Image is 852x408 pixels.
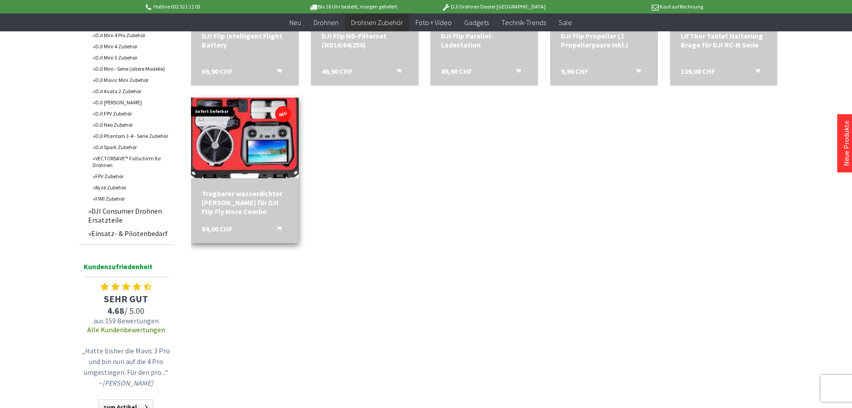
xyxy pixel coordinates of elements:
span: 49,90 CHF [322,67,352,76]
a: DJI Mavic Mini Zubehör [88,74,173,86]
a: VECTORSAVE™ Fallschirm für Drohnen [88,153,173,171]
button: In den Warenkorb [386,67,407,78]
div: DJI Flip ND-Filterset (ND16/64/256) [322,31,408,49]
p: Hotline 032 511 11 03 [144,1,284,12]
a: Foto + Video [409,13,458,32]
span: Kundenzufriedenheit [84,261,169,277]
span: Drohnen [314,18,339,27]
a: DJI Consumer Drohnen Ersatzteile [84,204,173,227]
p: Bis 16 Uhr bestellt, morgen geliefert. [284,1,424,12]
div: DJI Flip Propeller (2 Propellerpaare inkl.) [561,31,647,49]
a: Einsatz- & Pilotenbedarf [84,227,173,240]
span: Gadgets [464,18,489,27]
div: Tragbarer wasserdichter [PERSON_NAME] für DJI Flip Fly More Combo [202,189,288,216]
a: DJI Spark Zubehör [88,142,173,153]
a: Neue Produkte [842,120,851,166]
a: Neu [283,13,307,32]
span: 4.68 [107,305,124,316]
a: FIMI Zubehör [88,193,173,204]
a: Drohnen [307,13,345,32]
a: DJI Phantom 1-4 - Serie Zubehör [88,130,173,142]
a: Gadgets [458,13,495,32]
p: „Hatte bisher die Mavic 3 Pro und bin nun auf die 4 Pro umgestiegen. Für den pro...“ – [81,345,171,388]
a: LifThor Tablet Halterung Brage für DJI RC-N Serie 139,00 CHF In den Warenkorb [681,31,767,49]
span: 84,00 CHF [202,224,233,233]
span: 139,00 CHF [681,67,715,76]
a: DJI FPV Zubehör [88,108,173,119]
div: DJI Flip Parallel-Ladestation [441,31,527,49]
span: Technik-Trends [501,18,546,27]
a: DJI Mini 4 Pro Zubehör [88,30,173,41]
span: 49,90 CHF [441,67,472,76]
a: Technik-Trends [495,13,552,32]
span: SEHR GUT [79,292,173,305]
span: 9,90 CHF [561,67,588,76]
p: Kauf auf Rechnung [564,1,703,12]
button: In den Warenkorb [505,67,526,78]
img: Tragbarer wasserdichter Hartschalenkoffer für DJI Flip Fly More Combo [188,82,302,194]
div: LifThor Tablet Halterung Brage für DJI RC-N Serie [681,31,767,49]
em: [PERSON_NAME] [102,378,153,387]
a: Alle Kundenbewertungen [87,325,165,334]
button: In den Warenkorb [625,67,646,78]
span: Drohnen Zubehör [351,18,403,27]
button: In den Warenkorb [266,224,287,236]
a: DJI Flip Parallel-Ladestation 49,90 CHF In den Warenkorb [441,31,527,49]
a: FPV Zubehör [88,171,173,182]
a: DJI Mini 3 Zubehör [88,52,173,63]
a: DJI [PERSON_NAME] [88,97,173,108]
div: DJI Flip Intelligent Flight Battery [202,31,288,49]
a: Sale [552,13,578,32]
span: / 5.00 [79,305,173,316]
a: DJI Avata 2 Zubehör [88,86,173,97]
span: Sale [559,18,572,27]
a: Drohnen Zubehör [345,13,409,32]
p: DJI Drohnen Dealer [GEOGRAPHIC_DATA] [424,1,563,12]
a: Tragbarer wasserdichter [PERSON_NAME] für DJI Flip Fly More Combo 84,00 CHF In den Warenkorb [202,189,288,216]
a: DJI Flip ND-Filterset (ND16/64/256) 49,90 CHF In den Warenkorb [322,31,408,49]
a: DJI Neo Zubehör [88,119,173,130]
a: DJI Mini - Serie (ältere Modelle) [88,63,173,74]
span: aus 159 Bewertungen [79,316,173,325]
a: DJI Flip Propeller (2 Propellerpaare inkl.) 9,90 CHF In den Warenkorb [561,31,647,49]
span: Neu [289,18,301,27]
a: DJI Flip Intelligent Flight Battery 69,90 CHF In den Warenkorb [202,31,288,49]
a: Ryze Zubehör [88,182,173,193]
a: DJI Mini 4 Zubehör [88,41,173,52]
span: Foto + Video [415,18,452,27]
button: In den Warenkorb [266,67,287,78]
button: In den Warenkorb [744,67,766,78]
span: 69,90 CHF [202,67,233,76]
